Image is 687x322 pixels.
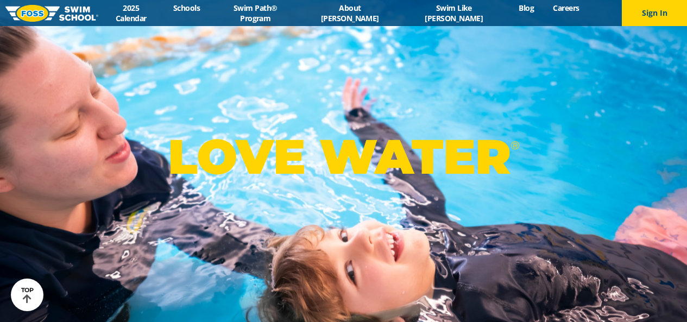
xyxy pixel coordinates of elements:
a: 2025 Calendar [98,3,164,23]
img: FOSS Swim School Logo [5,5,98,22]
p: LOVE WATER [168,128,519,186]
a: Blog [509,3,544,13]
a: Swim Path® Program [210,3,301,23]
div: TOP [21,287,34,304]
a: Schools [164,3,210,13]
a: About [PERSON_NAME] [301,3,399,23]
a: Swim Like [PERSON_NAME] [399,3,509,23]
a: Careers [544,3,589,13]
sup: ® [510,138,519,152]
